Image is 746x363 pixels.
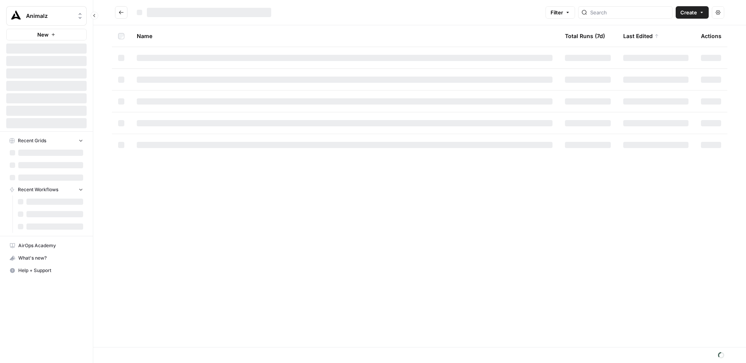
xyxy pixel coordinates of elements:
[6,252,87,264] button: What's new?
[623,25,659,47] div: Last Edited
[676,6,709,19] button: Create
[6,135,87,147] button: Recent Grids
[18,242,83,249] span: AirOps Academy
[18,267,83,274] span: Help + Support
[137,25,553,47] div: Name
[590,9,669,16] input: Search
[6,6,87,26] button: Workspace: Animalz
[6,239,87,252] a: AirOps Academy
[546,6,575,19] button: Filter
[680,9,697,16] span: Create
[18,186,58,193] span: Recent Workflows
[37,31,49,38] span: New
[6,184,87,195] button: Recent Workflows
[18,137,46,144] span: Recent Grids
[551,9,563,16] span: Filter
[6,264,87,277] button: Help + Support
[701,25,722,47] div: Actions
[7,252,86,264] div: What's new?
[565,25,605,47] div: Total Runs (7d)
[9,9,23,23] img: Animalz Logo
[115,6,127,19] button: Go back
[26,12,73,20] span: Animalz
[6,29,87,40] button: New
